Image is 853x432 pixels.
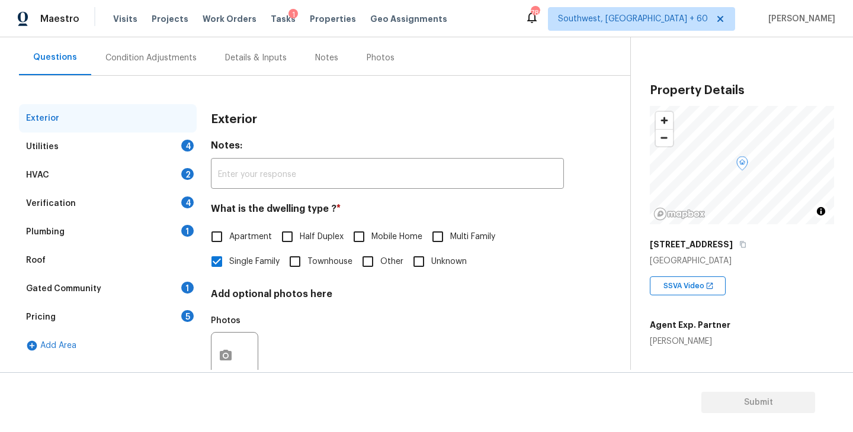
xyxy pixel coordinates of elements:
div: Photos [367,52,395,64]
span: Visits [113,13,137,25]
h4: What is the dwelling type ? [211,203,564,220]
a: Mapbox homepage [653,207,706,221]
div: SSVA Video [650,276,726,295]
h5: Agent Exp. Partner [650,319,730,331]
div: 1 [181,225,194,237]
div: Gated Community [26,283,101,295]
span: Mobile Home [371,231,422,243]
div: Condition Adjustments [105,52,197,64]
span: Multi Family [450,231,495,243]
span: Maestro [40,13,79,25]
h3: Exterior [211,114,257,125]
div: Pricing [26,311,56,323]
div: Notes [315,52,338,64]
div: Details & Inputs [225,52,287,64]
span: [PERSON_NAME] [764,13,835,25]
button: Zoom in [656,112,673,129]
span: Projects [152,13,188,25]
div: 4 [181,196,194,208]
span: Zoom out [656,130,673,146]
div: Exterior [26,112,59,124]
span: SSVA Video [663,280,709,292]
div: Plumbing [26,226,65,238]
div: [PERSON_NAME] [650,336,730,347]
span: Other [380,256,403,268]
span: Southwest, [GEOGRAPHIC_DATA] + 60 [558,13,708,25]
span: Toggle attribution [817,205,825,218]
button: Zoom out [656,129,673,146]
span: Work Orders [203,13,256,25]
span: Tasks [271,15,296,23]
h4: Add optional photos here [211,288,564,305]
div: 4 [181,140,194,151]
div: Utilities [26,141,59,153]
input: Enter your response [211,161,564,189]
span: Half Duplex [300,231,344,243]
div: Roof [26,254,46,266]
h4: Notes: [211,140,564,156]
span: Properties [310,13,356,25]
div: Add Area [19,331,197,360]
span: Apartment [229,231,272,243]
div: Verification [26,198,76,209]
span: Single Family [229,256,280,268]
div: 1 [181,282,194,294]
button: Copy Address [737,239,748,250]
span: Unknown [431,256,467,268]
div: 2 [181,168,194,180]
div: [GEOGRAPHIC_DATA] [650,255,834,267]
div: 786 [531,7,539,19]
div: HVAC [26,169,49,181]
div: 5 [181,310,194,322]
h3: Property Details [650,85,834,96]
div: Questions [33,51,77,63]
img: Open In New Icon [706,282,714,290]
canvas: Map [650,106,834,224]
span: Geo Assignments [370,13,447,25]
div: 1 [288,9,298,21]
button: Toggle attribution [814,204,828,218]
h5: [STREET_ADDRESS] [650,238,733,250]
div: Map marker [736,156,748,175]
span: Townhouse [307,256,352,268]
h5: Photos [211,317,240,325]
